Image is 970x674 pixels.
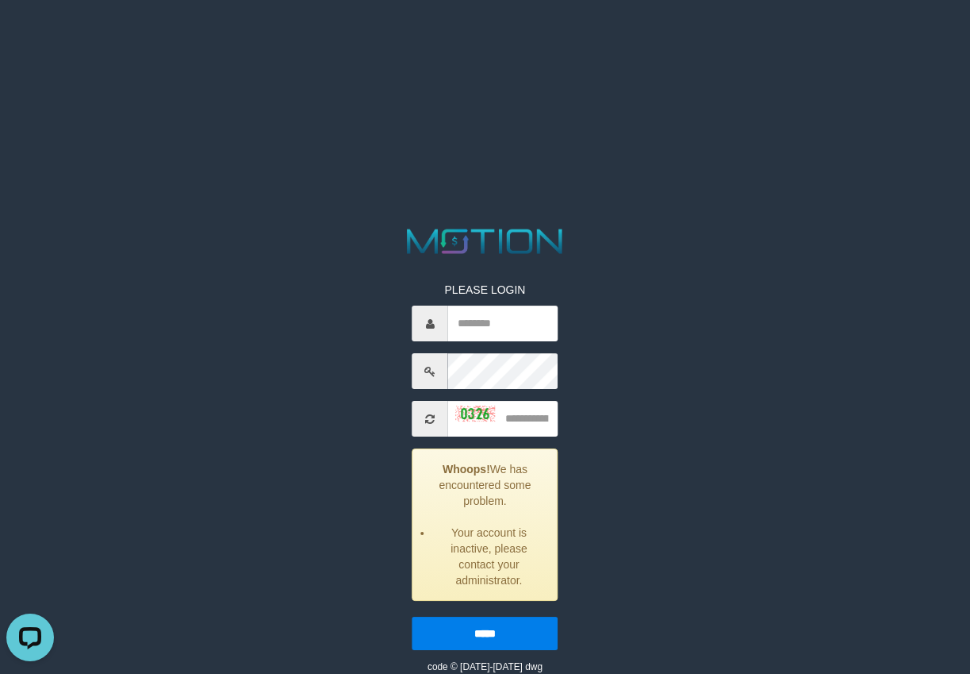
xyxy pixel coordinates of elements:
strong: Whoops! [443,463,490,476]
img: MOTION_logo.png [400,225,569,258]
small: code © [DATE]-[DATE] dwg [427,661,543,672]
button: Open LiveChat chat widget [6,6,54,54]
p: PLEASE LOGIN [412,282,558,298]
li: Your account is inactive, please contact your administrator. [433,525,546,588]
img: captcha [456,406,496,422]
div: We has encountered some problem. [412,449,558,601]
